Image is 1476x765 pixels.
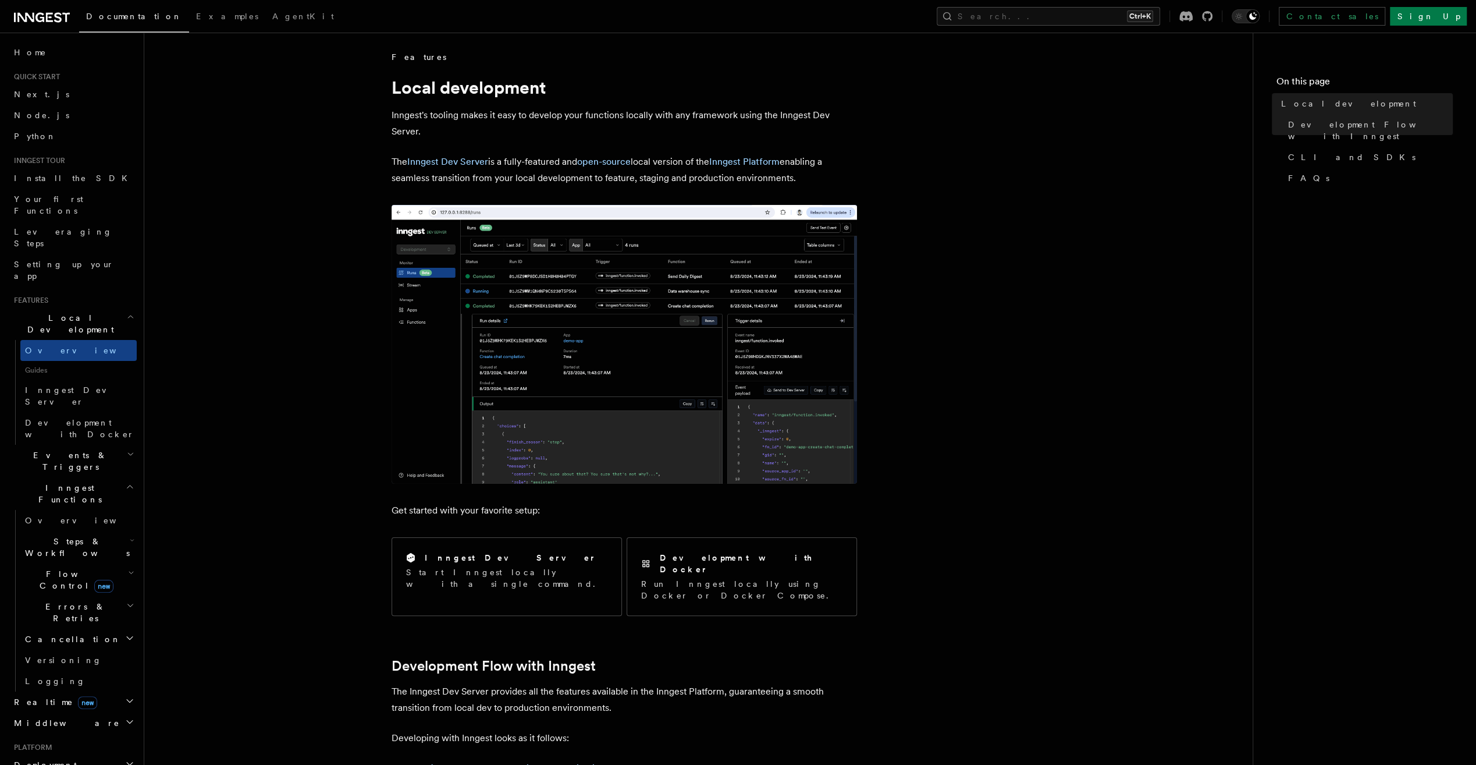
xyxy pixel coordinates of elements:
span: Inngest Dev Server [25,385,125,406]
span: new [94,580,113,593]
a: CLI and SDKs [1283,147,1453,168]
span: Inngest tour [9,156,65,165]
button: Local Development [9,307,137,340]
span: Install the SDK [14,173,134,183]
span: Inngest Functions [9,482,126,505]
span: Your first Functions [14,194,83,215]
div: Inngest Functions [9,510,137,692]
span: AgentKit [272,12,334,21]
a: AgentKit [265,3,341,31]
a: Inngest Platform [709,156,780,167]
button: Search...Ctrl+K [937,7,1160,26]
span: Node.js [14,111,69,120]
a: Python [9,126,137,147]
a: Leveraging Steps [9,221,137,254]
h4: On this page [1276,75,1453,93]
span: Leveraging Steps [14,227,112,248]
a: Contact sales [1279,7,1385,26]
p: Run Inngest locally using Docker or Docker Compose. [641,578,842,601]
span: Local development [1281,98,1416,109]
span: Overview [25,346,145,355]
a: Logging [20,671,137,692]
a: Overview [20,340,137,361]
button: Realtimenew [9,692,137,713]
span: Features [9,296,48,305]
span: Steps & Workflows [20,536,130,559]
button: Cancellation [20,629,137,650]
button: Errors & Retries [20,596,137,629]
span: Python [14,132,56,141]
span: Development with Docker [25,418,134,439]
a: Overview [20,510,137,531]
a: Sign Up [1390,7,1467,26]
a: open-source [577,156,631,167]
span: Setting up your app [14,260,114,281]
a: Versioning [20,650,137,671]
h1: Local development [392,77,857,98]
span: Middleware [9,717,120,729]
p: The Inngest Dev Server provides all the features available in the Inngest Platform, guaranteeing ... [392,683,857,716]
h2: Development with Docker [660,552,842,575]
p: The is a fully-featured and local version of the enabling a seamless transition from your local d... [392,154,857,186]
span: new [78,696,97,709]
a: Your first Functions [9,189,137,221]
a: Setting up your app [9,254,137,286]
span: Local Development [9,312,127,335]
span: Realtime [9,696,97,708]
span: Overview [25,516,145,525]
span: Documentation [86,12,182,21]
a: Install the SDK [9,168,137,189]
button: Steps & Workflows [20,531,137,564]
a: Inngest Dev Server [20,380,137,412]
a: Node.js [9,105,137,126]
span: Versioning [25,656,102,665]
span: Next.js [14,90,69,99]
span: Quick start [9,72,60,82]
span: Guides [20,361,137,380]
a: Development Flow with Inngest [1283,114,1453,147]
a: FAQs [1283,168,1453,189]
a: Development Flow with Inngest [392,658,596,674]
button: Events & Triggers [9,445,137,477]
span: Flow Control [20,568,128,592]
a: Home [9,42,137,63]
a: Development with Docker [20,412,137,445]
p: Inngest's tooling makes it easy to develop your functions locally with any framework using the In... [392,107,857,140]
span: Platform [9,743,52,752]
kbd: Ctrl+K [1127,10,1153,22]
button: Flow Controlnew [20,564,137,596]
span: Cancellation [20,633,121,645]
button: Middleware [9,713,137,734]
a: Examples [189,3,265,31]
a: Inngest Dev ServerStart Inngest locally with a single command. [392,537,622,616]
img: The Inngest Dev Server on the Functions page [392,205,857,484]
span: Events & Triggers [9,449,127,473]
span: CLI and SDKs [1288,151,1415,163]
span: Home [14,47,47,58]
span: FAQs [1288,172,1329,184]
span: Logging [25,677,86,686]
p: Start Inngest locally with a single command. [406,566,607,590]
a: Inngest Dev Server [407,156,488,167]
span: Development Flow with Inngest [1288,119,1453,142]
button: Inngest Functions [9,477,137,510]
a: Development with DockerRun Inngest locally using Docker or Docker Compose. [627,537,857,616]
p: Get started with your favorite setup: [392,502,857,519]
p: Developing with Inngest looks as it follows: [392,730,857,746]
span: Errors & Retries [20,601,126,624]
span: Examples [196,12,258,21]
div: Local Development [9,340,137,445]
button: Toggle dark mode [1232,9,1260,23]
span: Features [392,51,446,63]
h2: Inngest Dev Server [425,552,596,564]
a: Local development [1276,93,1453,114]
a: Next.js [9,84,137,105]
a: Documentation [79,3,189,33]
